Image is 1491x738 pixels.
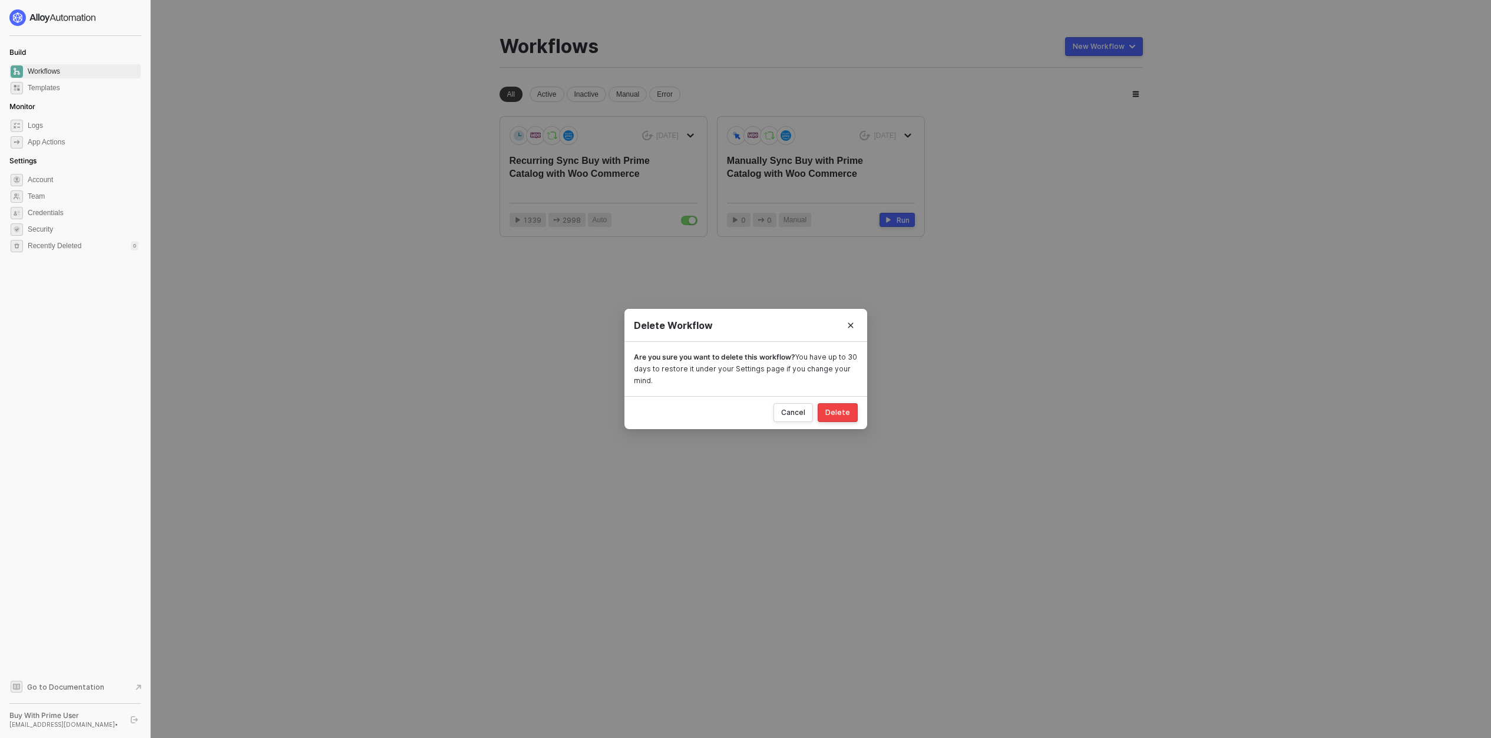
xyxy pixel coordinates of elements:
span: team [11,190,23,203]
div: Workflows [500,35,599,58]
span: Team [28,189,138,203]
button: Delete [818,403,858,422]
span: Account [28,173,138,187]
div: Active [530,87,564,102]
img: icon [764,130,775,141]
span: 2998 [563,215,581,226]
span: Recently Deleted [28,241,81,251]
span: credentials [11,207,23,219]
span: Monitor [9,102,35,111]
span: security [11,223,23,236]
div: You have up to 30 days to restore it under your Settings page if you change your mind. [634,351,858,387]
div: [EMAIL_ADDRESS][DOMAIN_NAME] • [9,720,120,729]
div: Cancel [781,408,805,417]
span: logout [131,716,138,723]
span: icon-arrow-down [904,132,911,139]
img: icon [781,130,791,141]
span: 1339 [524,215,541,226]
span: icon-app-actions [553,216,560,223]
div: Run [897,215,910,225]
span: Settings [9,156,37,165]
img: icon [563,130,574,141]
span: icon-app-actions [11,136,23,149]
span: Security [28,222,138,236]
span: icon-success-page [859,131,871,141]
span: icon-logs [11,120,23,132]
div: New Workflow [1073,42,1125,51]
span: Build [9,48,26,57]
button: Run [880,213,915,227]
span: 0 [767,215,772,226]
span: icon-success-page [642,131,653,141]
span: document-arrow [133,681,144,693]
div: [DATE] [656,131,679,141]
div: 0 [131,241,138,251]
div: Delete Workflow [634,319,858,332]
span: Go to Documentation [27,682,104,692]
span: documentation [11,681,22,693]
span: icon-app-actions [758,216,765,223]
div: Inactive [567,87,606,102]
span: Auto [593,215,607,226]
div: Manually Sync Buy with Prime Catalog with Woo Commerce [727,154,877,193]
a: logo [9,9,141,26]
img: icon [530,130,541,141]
span: Templates [28,81,138,95]
span: dashboard [11,65,23,78]
a: Knowledge Base [9,680,141,694]
img: icon [731,130,742,140]
button: Close [834,309,867,342]
img: logo [9,9,97,26]
span: icon-arrow-down [687,132,694,139]
div: All [500,87,523,102]
div: App Actions [28,137,65,147]
img: icon [748,130,758,141]
span: Credentials [28,206,138,220]
b: Are you sure you want to delete this workflow? [634,352,795,361]
div: [DATE] [874,131,896,141]
span: Manual [783,215,806,226]
div: Error [649,87,680,102]
button: New Workflow [1065,37,1143,56]
span: Workflows [28,64,138,78]
div: Manual [609,87,647,102]
span: marketplace [11,82,23,94]
span: settings [11,240,23,252]
img: icon [547,130,557,141]
button: Cancel [773,403,813,422]
span: settings [11,174,23,186]
span: Logs [28,118,138,133]
span: 0 [741,215,746,226]
div: Recurring Sync Buy with Prime Catalog with Woo Commerce [510,154,660,193]
div: Delete [825,408,850,417]
div: Buy With Prime User [9,711,120,720]
img: icon [514,130,524,141]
